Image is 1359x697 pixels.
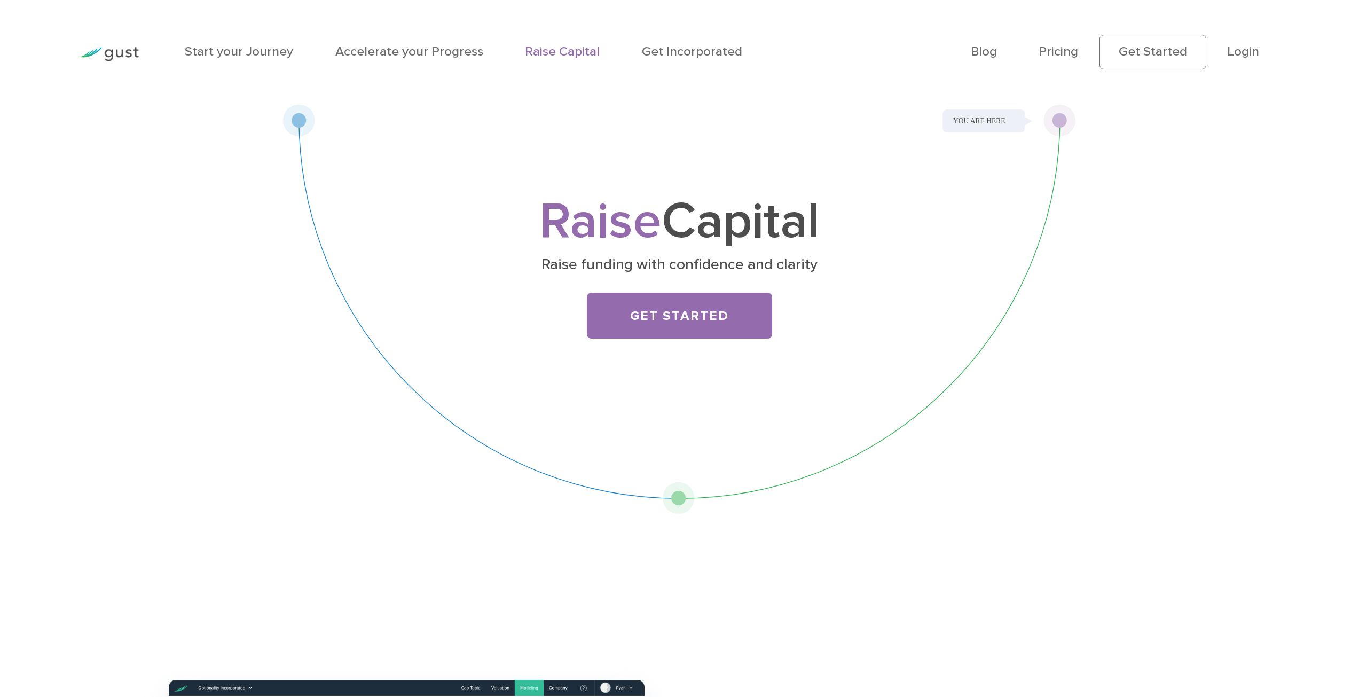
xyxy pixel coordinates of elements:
[394,199,965,245] h1: Capital
[971,44,997,59] a: Blog
[399,255,960,275] p: Raise funding with confidence and clarity
[1227,44,1259,59] a: Login
[587,293,772,339] a: Get Started
[642,44,742,59] a: Get Incorporated
[79,47,139,61] img: Gust Logo
[1099,35,1206,69] a: Get Started
[525,44,600,59] a: Raise Capital
[335,44,483,59] a: Accelerate your Progress
[185,44,293,59] a: Start your Journey
[1039,44,1078,59] a: Pricing
[539,191,662,252] span: Raise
